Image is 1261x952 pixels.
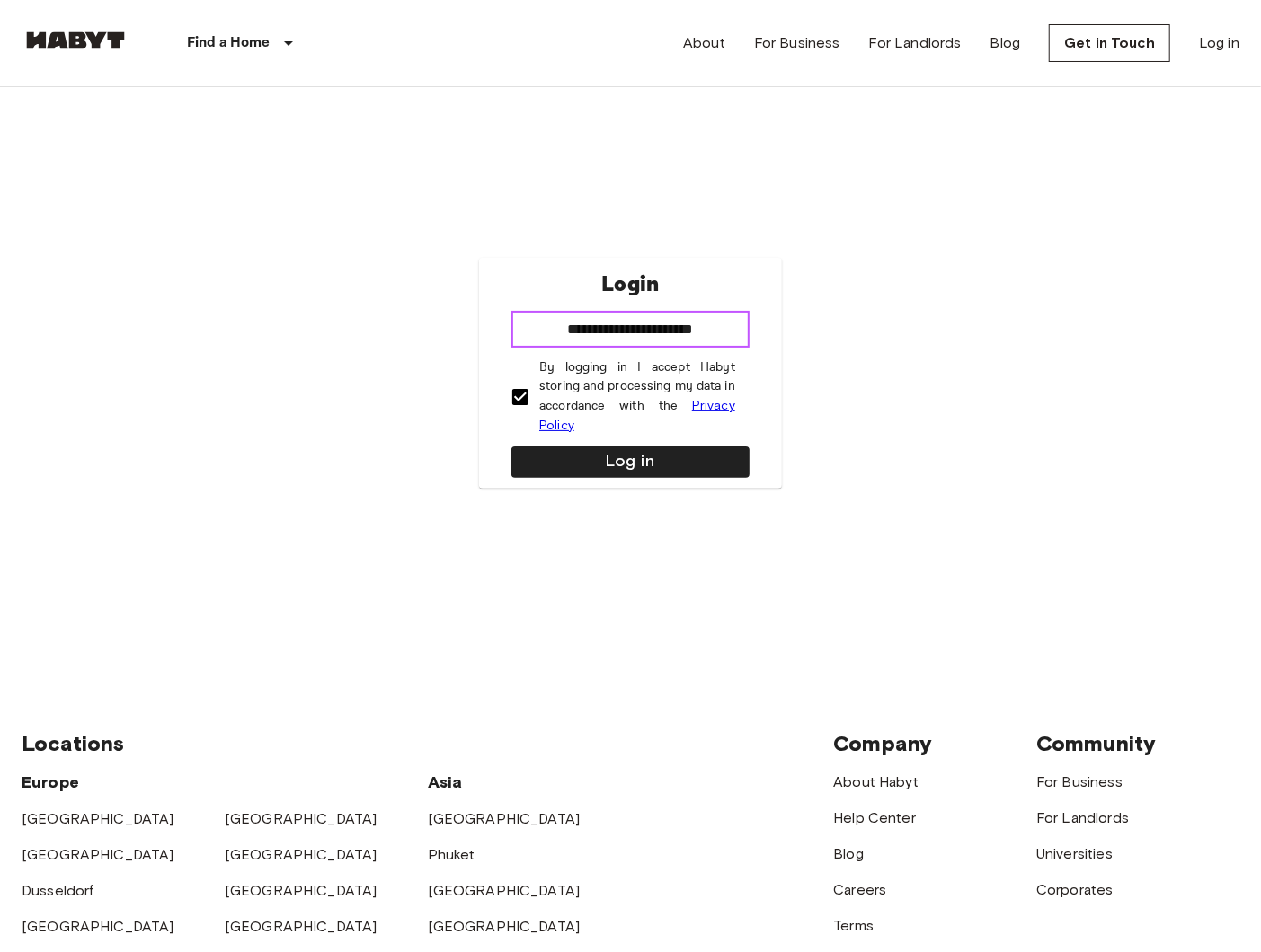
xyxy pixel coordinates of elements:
[428,772,463,792] span: Asia
[22,31,129,49] img: Habyt
[869,32,962,54] a: For Landlords
[754,32,840,54] a: For Business
[833,773,919,790] a: About Habyt
[833,917,874,934] a: Terms
[1036,845,1113,862] a: Universities
[833,809,916,826] a: Help Center
[22,810,174,827] a: [GEOGRAPHIC_DATA]
[428,810,581,827] a: [GEOGRAPHIC_DATA]
[1036,881,1114,898] a: Corporates
[990,32,1021,54] a: Blog
[1036,773,1123,790] a: For Business
[225,882,377,899] a: [GEOGRAPHIC_DATA]
[22,772,79,792] span: Europe
[225,810,377,827] a: [GEOGRAPHIC_DATA]
[833,730,932,756] span: Company
[428,918,581,935] a: [GEOGRAPHIC_DATA]
[683,32,725,54] a: About
[1049,24,1170,62] a: Get in Touch
[22,730,124,756] span: Locations
[1199,32,1239,54] a: Log in
[428,846,475,863] a: Phuket
[22,846,174,863] a: [GEOGRAPHIC_DATA]
[539,398,735,433] a: Privacy Policy
[833,845,864,862] a: Blog
[601,269,659,301] p: Login
[187,32,271,54] p: Find a Home
[225,846,377,863] a: [GEOGRAPHIC_DATA]
[22,882,94,899] a: Dusseldorf
[539,358,735,436] p: By logging in I accept Habyt storing and processing my data in accordance with the
[1036,809,1129,826] a: For Landlords
[22,918,174,935] a: [GEOGRAPHIC_DATA]
[1036,730,1156,756] span: Community
[511,446,750,478] button: Log in
[833,881,886,898] a: Careers
[225,918,377,935] a: [GEOGRAPHIC_DATA]
[428,882,581,899] a: [GEOGRAPHIC_DATA]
